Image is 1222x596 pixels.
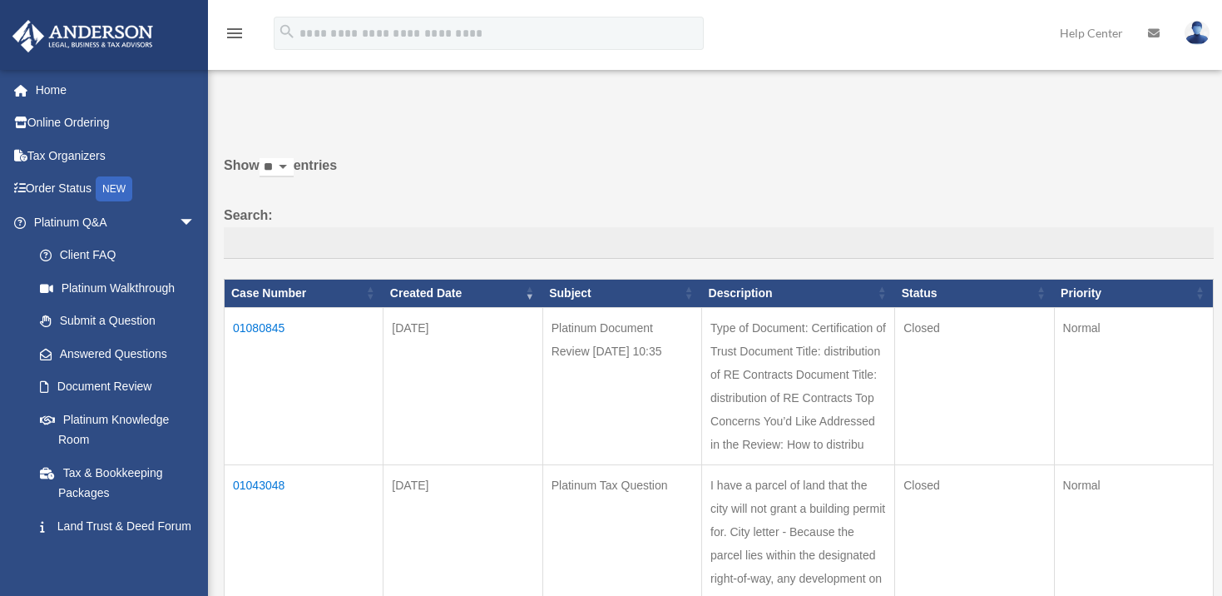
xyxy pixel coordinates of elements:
[1054,307,1213,464] td: Normal
[278,22,296,41] i: search
[225,307,383,464] td: 01080845
[7,20,158,52] img: Anderson Advisors Platinum Portal
[179,206,212,240] span: arrow_drop_down
[23,239,212,272] a: Client FAQ
[383,307,542,464] td: [DATE]
[260,158,294,177] select: Showentries
[96,176,132,201] div: NEW
[12,206,212,239] a: Platinum Q&Aarrow_drop_down
[12,172,220,206] a: Order StatusNEW
[12,139,220,172] a: Tax Organizers
[224,154,1214,194] label: Show entries
[12,107,220,140] a: Online Ordering
[23,305,212,338] a: Submit a Question
[702,307,895,464] td: Type of Document: Certification of Trust Document Title: distribution of RE Contracts Document Ti...
[542,279,701,307] th: Subject: activate to sort column ascending
[1054,279,1213,307] th: Priority: activate to sort column ascending
[23,271,212,305] a: Platinum Walkthrough
[23,370,212,404] a: Document Review
[542,307,701,464] td: Platinum Document Review [DATE] 10:35
[225,29,245,43] a: menu
[383,279,542,307] th: Created Date: activate to sort column ascending
[224,227,1214,259] input: Search:
[225,23,245,43] i: menu
[23,509,212,543] a: Land Trust & Deed Forum
[895,307,1054,464] td: Closed
[895,279,1054,307] th: Status: activate to sort column ascending
[23,337,204,370] a: Answered Questions
[12,73,220,107] a: Home
[702,279,895,307] th: Description: activate to sort column ascending
[1185,21,1210,45] img: User Pic
[23,456,212,509] a: Tax & Bookkeeping Packages
[224,204,1214,259] label: Search:
[23,403,212,456] a: Platinum Knowledge Room
[225,279,383,307] th: Case Number: activate to sort column ascending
